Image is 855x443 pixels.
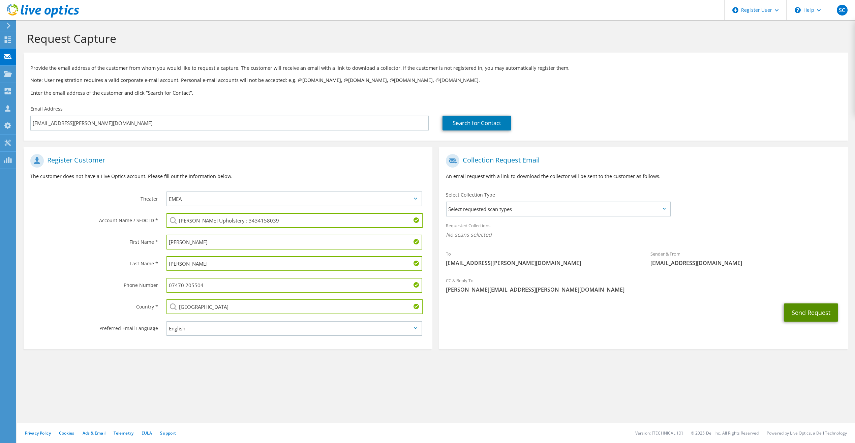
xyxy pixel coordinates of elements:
[160,430,176,436] a: Support
[27,31,842,46] h1: Request Capture
[30,213,158,224] label: Account Name / SFDC ID *
[439,218,848,243] div: Requested Collections
[784,303,838,322] button: Send Request
[446,191,495,198] label: Select Collection Type
[30,256,158,267] label: Last Name *
[691,430,759,436] li: © 2025 Dell Inc. All Rights Reserved
[837,5,848,16] span: SC
[30,299,158,310] label: Country *
[446,286,841,293] span: [PERSON_NAME][EMAIL_ADDRESS][PERSON_NAME][DOMAIN_NAME]
[30,173,426,180] p: The customer does not have a Live Optics account. Please fill out the information below.
[59,430,74,436] a: Cookies
[767,430,847,436] li: Powered by Live Optics, a Dell Technology
[30,64,842,72] p: Provide the email address of the customer from whom you would like to request a capture. The cust...
[25,430,51,436] a: Privacy Policy
[30,106,63,112] label: Email Address
[644,247,848,270] div: Sender & From
[30,191,158,202] label: Theater
[650,259,842,267] span: [EMAIL_ADDRESS][DOMAIN_NAME]
[83,430,105,436] a: Ads & Email
[446,231,841,238] span: No scans selected
[30,89,842,96] h3: Enter the email address of the customer and click “Search for Contact”.
[795,7,801,13] svg: \n
[30,321,158,332] label: Preferred Email Language
[30,278,158,289] label: Phone Number
[114,430,133,436] a: Telemetry
[30,77,842,84] p: Note: User registration requires a valid corporate e-mail account. Personal e-mail accounts will ...
[439,247,644,270] div: To
[30,154,422,168] h1: Register Customer
[446,259,637,267] span: [EMAIL_ADDRESS][PERSON_NAME][DOMAIN_NAME]
[447,202,669,216] span: Select requested scan types
[446,154,838,168] h1: Collection Request Email
[439,273,848,297] div: CC & Reply To
[446,173,841,180] p: An email request with a link to download the collector will be sent to the customer as follows.
[442,116,511,130] a: Search for Contact
[30,235,158,245] label: First Name *
[142,430,152,436] a: EULA
[635,430,683,436] li: Version: [TECHNICAL_ID]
